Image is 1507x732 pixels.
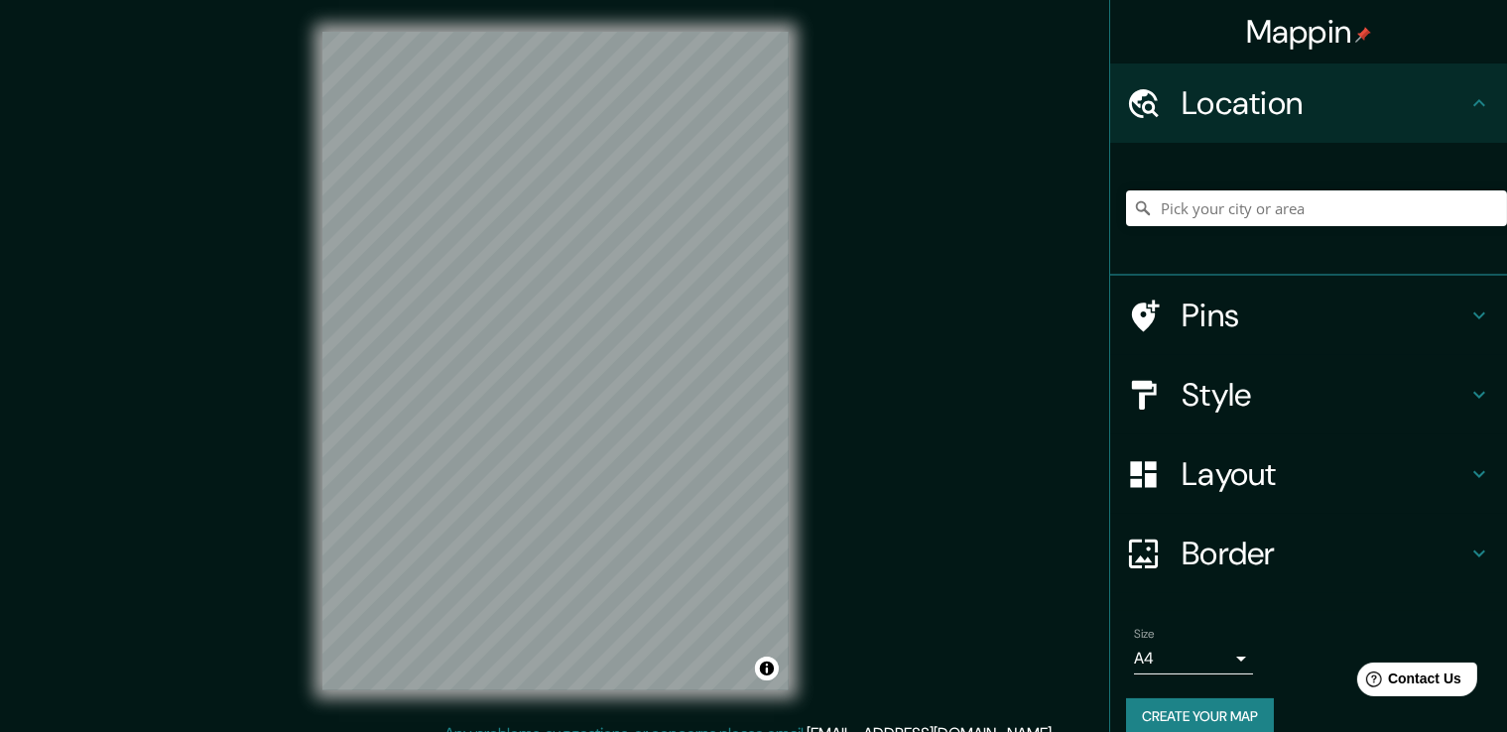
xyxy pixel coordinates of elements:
div: A4 [1134,643,1253,674]
h4: Border [1182,534,1467,573]
canvas: Map [322,32,789,690]
div: Location [1110,63,1507,143]
h4: Mappin [1246,12,1372,52]
h4: Layout [1182,454,1467,494]
input: Pick your city or area [1126,190,1507,226]
button: Toggle attribution [755,657,779,680]
h4: Pins [1182,296,1467,335]
div: Style [1110,355,1507,434]
h4: Style [1182,375,1467,415]
h4: Location [1182,83,1467,123]
div: Layout [1110,434,1507,514]
label: Size [1134,626,1155,643]
img: pin-icon.png [1355,27,1371,43]
iframe: Help widget launcher [1330,655,1485,710]
div: Pins [1110,276,1507,355]
div: Border [1110,514,1507,593]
